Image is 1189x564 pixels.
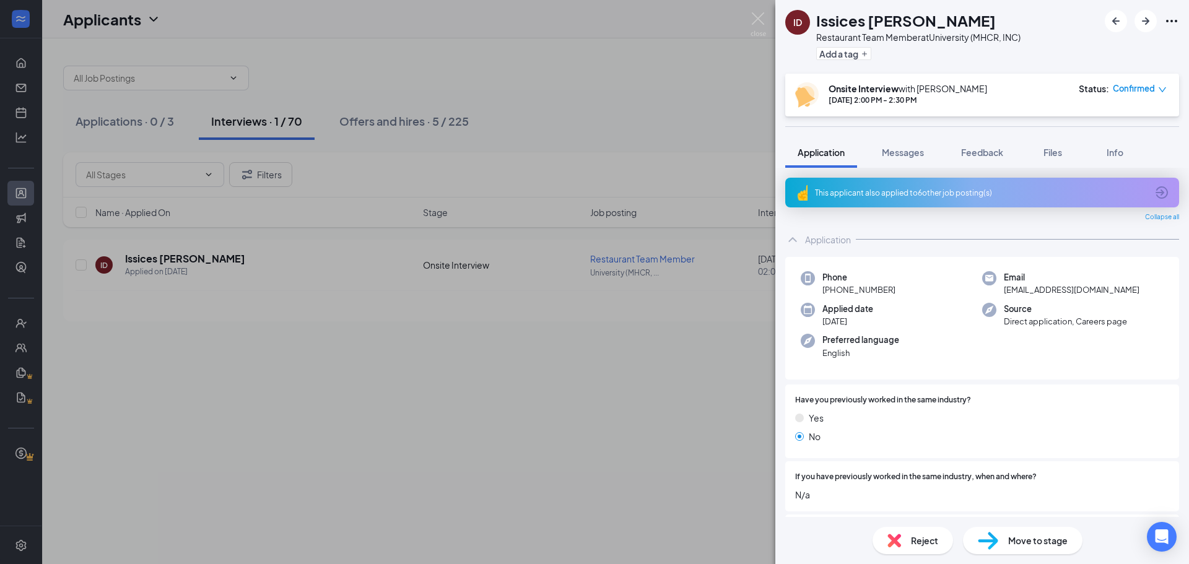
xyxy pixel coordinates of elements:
[809,411,824,425] span: Yes
[1158,85,1167,94] span: down
[1008,534,1068,547] span: Move to stage
[882,147,924,158] span: Messages
[961,147,1003,158] span: Feedback
[795,471,1037,483] span: If you have previously worked in the same industry, when and where?
[795,488,1169,501] span: N/a
[1004,284,1139,296] span: [EMAIL_ADDRESS][DOMAIN_NAME]
[805,233,851,246] div: Application
[822,315,873,328] span: [DATE]
[822,347,899,359] span: English
[1154,185,1169,200] svg: ArrowCircle
[1147,522,1177,552] div: Open Intercom Messenger
[1105,10,1127,32] button: ArrowLeftNew
[822,284,895,296] span: [PHONE_NUMBER]
[829,83,899,94] b: Onsite Interview
[795,394,971,406] span: Have you previously worked in the same industry?
[1108,14,1123,28] svg: ArrowLeftNew
[829,82,987,95] div: with [PERSON_NAME]
[829,95,987,105] div: [DATE] 2:00 PM - 2:30 PM
[1004,271,1139,284] span: Email
[861,50,868,58] svg: Plus
[816,31,1021,43] div: Restaurant Team Member at University (MHCR, INC)
[1164,14,1179,28] svg: Ellipses
[816,10,996,31] h1: Issices [PERSON_NAME]
[1004,315,1127,328] span: Direct application, Careers page
[1079,82,1109,95] div: Status :
[1113,82,1155,95] span: Confirmed
[815,188,1147,198] div: This applicant also applied to 6 other job posting(s)
[809,430,821,443] span: No
[798,147,845,158] span: Application
[1107,147,1123,158] span: Info
[1043,147,1062,158] span: Files
[785,232,800,247] svg: ChevronUp
[793,16,802,28] div: ID
[1004,303,1127,315] span: Source
[911,534,938,547] span: Reject
[816,47,871,60] button: PlusAdd a tag
[822,303,873,315] span: Applied date
[1135,10,1157,32] button: ArrowRight
[1138,14,1153,28] svg: ArrowRight
[1145,212,1179,222] span: Collapse all
[822,271,895,284] span: Phone
[822,334,899,346] span: Preferred language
